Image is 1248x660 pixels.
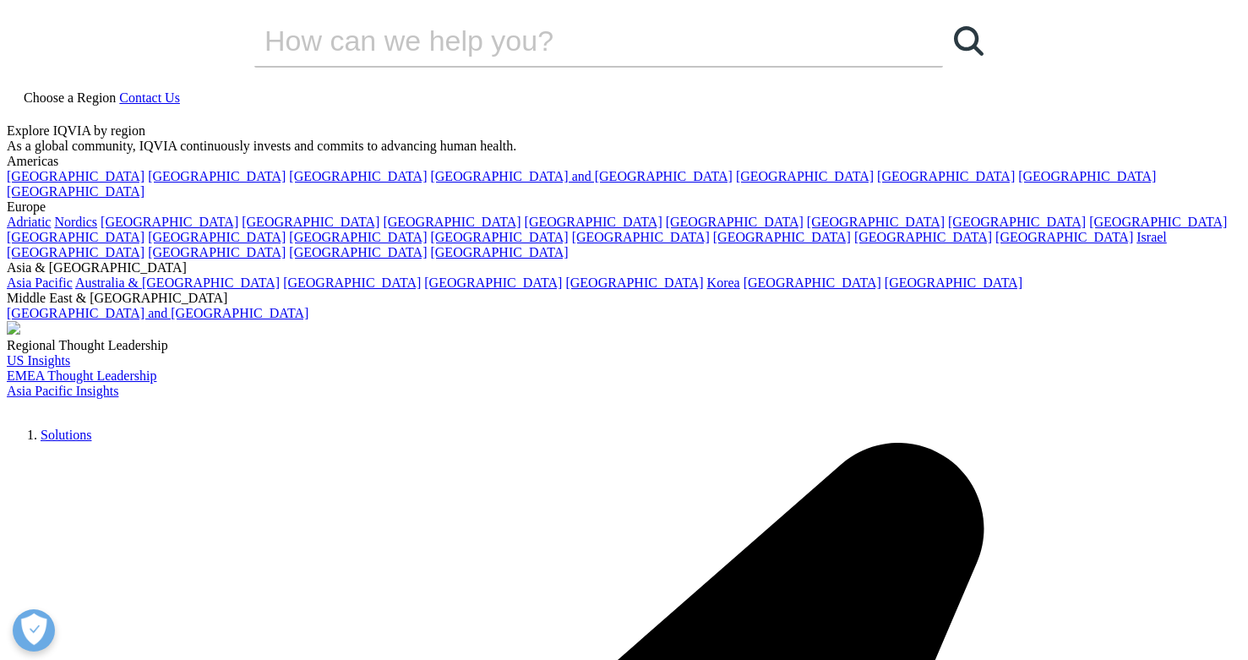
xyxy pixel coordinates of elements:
[995,230,1133,244] a: [GEOGRAPHIC_DATA]
[383,215,520,229] a: [GEOGRAPHIC_DATA]
[101,215,238,229] a: [GEOGRAPHIC_DATA]
[666,215,804,229] a: [GEOGRAPHIC_DATA]
[7,169,144,183] a: [GEOGRAPHIC_DATA]
[7,368,156,383] a: EMEA Thought Leadership
[1018,169,1156,183] a: [GEOGRAPHIC_DATA]
[7,275,73,290] a: Asia Pacific
[430,245,568,259] a: [GEOGRAPHIC_DATA]
[565,275,703,290] a: [GEOGRAPHIC_DATA]
[41,428,91,442] a: Solutions
[7,184,144,199] a: [GEOGRAPHIC_DATA]
[854,230,992,244] a: [GEOGRAPHIC_DATA]
[572,230,710,244] a: [GEOGRAPHIC_DATA]
[7,215,51,229] a: Adriatic
[283,275,421,290] a: [GEOGRAPHIC_DATA]
[707,275,740,290] a: Korea
[148,230,286,244] a: [GEOGRAPHIC_DATA]
[54,215,97,229] a: Nordics
[736,169,874,183] a: [GEOGRAPHIC_DATA]
[148,169,286,183] a: [GEOGRAPHIC_DATA]
[75,275,280,290] a: Australia & [GEOGRAPHIC_DATA]
[948,215,1086,229] a: [GEOGRAPHIC_DATA]
[7,306,308,320] a: [GEOGRAPHIC_DATA] and [GEOGRAPHIC_DATA]
[7,245,144,259] a: [GEOGRAPHIC_DATA]
[7,291,1241,306] div: Middle East & [GEOGRAPHIC_DATA]
[877,169,1015,183] a: [GEOGRAPHIC_DATA]
[7,384,118,398] a: Asia Pacific Insights
[807,215,945,229] a: [GEOGRAPHIC_DATA]
[7,338,1241,353] div: Regional Thought Leadership
[713,230,851,244] a: [GEOGRAPHIC_DATA]
[430,169,732,183] a: [GEOGRAPHIC_DATA] and [GEOGRAPHIC_DATA]
[7,154,1241,169] div: Americas
[1136,230,1167,244] a: Israel
[289,245,427,259] a: [GEOGRAPHIC_DATA]
[525,215,662,229] a: [GEOGRAPHIC_DATA]
[7,353,70,368] a: US Insights
[242,215,379,229] a: [GEOGRAPHIC_DATA]
[7,230,144,244] a: [GEOGRAPHIC_DATA]
[424,275,562,290] a: [GEOGRAPHIC_DATA]
[13,609,55,652] button: Open Preferences
[885,275,1022,290] a: [GEOGRAPHIC_DATA]
[943,15,994,66] a: Search
[1089,215,1227,229] a: [GEOGRAPHIC_DATA]
[7,321,20,335] img: 2093_analyzing-data-using-big-screen-display-and-laptop.png
[119,90,180,105] a: Contact Us
[744,275,881,290] a: [GEOGRAPHIC_DATA]
[7,260,1241,275] div: Asia & [GEOGRAPHIC_DATA]
[24,90,116,105] span: Choose a Region
[430,230,568,244] a: [GEOGRAPHIC_DATA]
[7,123,1241,139] div: Explore IQVIA by region
[7,139,1241,154] div: As a global community, IQVIA continuously invests and commits to advancing human health.
[7,199,1241,215] div: Europe
[289,230,427,244] a: [GEOGRAPHIC_DATA]
[148,245,286,259] a: [GEOGRAPHIC_DATA]
[254,15,895,66] input: Search
[289,169,427,183] a: [GEOGRAPHIC_DATA]
[954,26,984,56] svg: Search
